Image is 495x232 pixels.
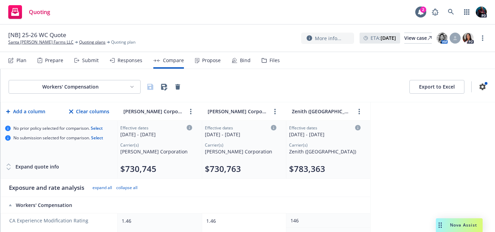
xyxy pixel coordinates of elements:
div: Responses [118,58,142,63]
button: Clear columns [68,105,111,118]
span: CA Experience Modification Rating [9,217,110,224]
div: [PERSON_NAME] Corporation [120,148,192,155]
div: Files [269,58,280,63]
button: Nova Assist [436,218,483,232]
div: Carrier(s) [289,142,361,148]
button: collapse all [116,185,137,190]
a: Quoting plans [79,39,106,45]
img: photo [463,33,474,44]
img: photo [476,7,487,18]
div: Bind [240,58,251,63]
a: View case [404,33,432,44]
div: Carrier(s) [120,142,192,148]
span: No prior policy selected for comparison. [13,126,103,131]
span: No submission selected for comparison. [13,135,103,141]
button: More info... [301,33,354,44]
div: Total premium (click to edit billing info) [289,163,361,174]
input: W.R. Berkley Corporation - Guarantee Cost Program [122,106,184,116]
div: Propose [202,58,221,63]
button: $730,745 [120,163,156,174]
div: Total premium (click to edit billing info) [120,163,192,174]
div: Total premium (click to edit billing info) [205,163,276,174]
input: W.R. Berkley Corporation - Retrospective Rating Plan [206,106,268,116]
div: Compare [163,58,184,63]
div: Carrier(s) [205,142,276,148]
div: 2 [420,7,426,13]
div: [DATE] - [DATE] [205,131,276,138]
div: Zenith ([GEOGRAPHIC_DATA]) [289,148,361,155]
div: Click to edit column carrier quote details [289,125,361,138]
span: More info... [315,35,341,42]
button: Expand quote info [5,160,59,174]
a: Search [444,5,458,19]
div: Workers' Compensation [14,83,126,90]
input: Zenith (Fairfax) [290,106,352,116]
button: $730,763 [205,163,241,174]
div: Effective dates [289,125,361,131]
a: more [187,107,195,116]
div: View case [404,33,432,43]
a: more [478,34,487,42]
a: Quoting [5,2,53,22]
a: Report a Bug [428,5,442,19]
div: Prepare [45,58,63,63]
span: Quoting [29,9,50,15]
div: 1.46 [206,217,279,224]
button: Workers' Compensation [9,80,141,94]
div: Plan [16,58,26,63]
div: Effective dates [120,125,192,131]
div: [DATE] - [DATE] [289,131,361,138]
span: Quoting plan [111,39,135,45]
div: [DATE] - [DATE] [120,131,192,138]
button: $783,363 [289,163,325,174]
span: [NB] 25-26 WC Quote [8,31,66,39]
div: Click to edit column carrier quote details [120,125,192,138]
div: 146 [290,217,363,224]
strong: [DATE] [381,35,396,41]
span: ETA : [371,34,396,42]
div: Click to edit column carrier quote details [205,125,276,138]
div: Drag to move [436,218,444,232]
img: photo [437,33,448,44]
div: 1.46 [122,217,195,224]
span: Nova Assist [450,222,477,228]
div: Effective dates [205,125,276,131]
a: Switch app [460,5,474,19]
button: Add a column [5,105,47,118]
div: Submit [82,58,99,63]
button: expand all [92,185,112,190]
div: Exposure and rate analysis [9,184,84,192]
div: [PERSON_NAME] Corporation [205,148,276,155]
a: Santa [PERSON_NAME] Farms LLC [8,39,74,45]
button: Export to Excel [409,80,464,94]
a: more [271,107,279,116]
a: more [355,107,363,116]
div: Workers' Compensation [9,202,111,209]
